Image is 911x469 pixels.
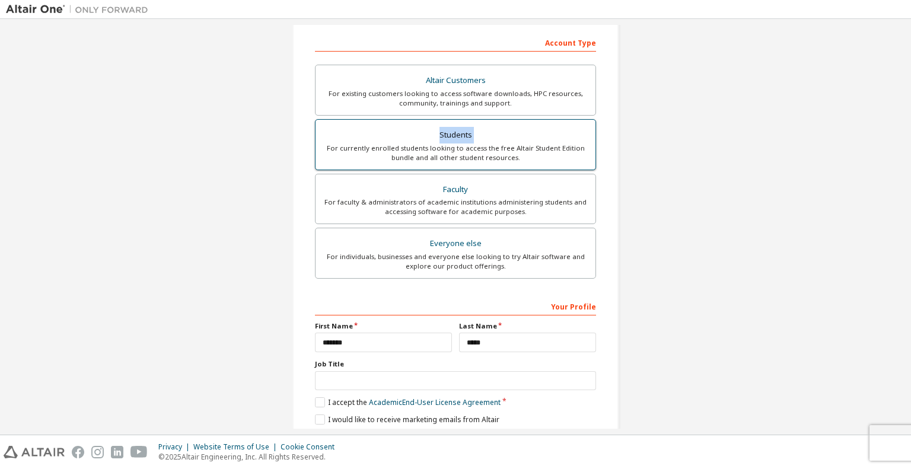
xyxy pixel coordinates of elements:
[369,397,501,407] a: Academic End-User License Agreement
[315,296,596,315] div: Your Profile
[323,89,588,108] div: For existing customers looking to access software downloads, HPC resources, community, trainings ...
[6,4,154,15] img: Altair One
[130,446,148,458] img: youtube.svg
[315,321,452,331] label: First Name
[315,33,596,52] div: Account Type
[323,252,588,271] div: For individuals, businesses and everyone else looking to try Altair software and explore our prod...
[459,321,596,331] label: Last Name
[323,181,588,198] div: Faculty
[111,446,123,458] img: linkedin.svg
[315,359,596,369] label: Job Title
[281,442,342,452] div: Cookie Consent
[91,446,104,458] img: instagram.svg
[323,72,588,89] div: Altair Customers
[158,452,342,462] p: © 2025 Altair Engineering, Inc. All Rights Reserved.
[323,235,588,252] div: Everyone else
[4,446,65,458] img: altair_logo.svg
[323,197,588,216] div: For faculty & administrators of academic institutions administering students and accessing softwa...
[158,442,193,452] div: Privacy
[193,442,281,452] div: Website Terms of Use
[323,143,588,162] div: For currently enrolled students looking to access the free Altair Student Edition bundle and all ...
[315,397,501,407] label: I accept the
[72,446,84,458] img: facebook.svg
[315,414,499,425] label: I would like to receive marketing emails from Altair
[323,127,588,143] div: Students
